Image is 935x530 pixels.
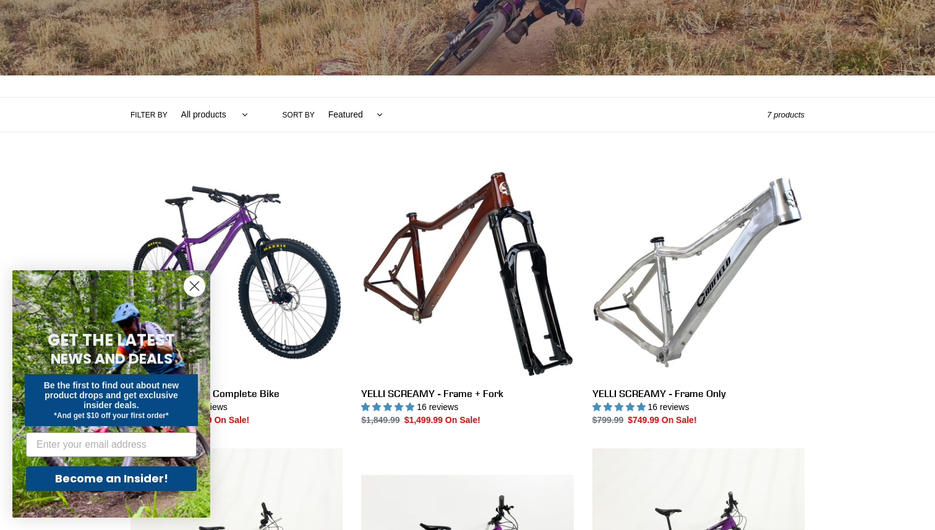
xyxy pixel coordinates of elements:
[48,329,175,351] span: GET THE LATEST
[184,275,205,297] button: Close dialog
[767,110,805,119] span: 7 products
[130,109,168,121] label: Filter by
[26,432,197,457] input: Enter your email address
[26,466,197,491] button: Become an Insider!
[54,411,168,420] span: *And get $10 off your first order*
[44,380,179,410] span: Be the first to find out about new product drops and get exclusive insider deals.
[283,109,315,121] label: Sort by
[51,349,173,369] span: NEWS AND DEALS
